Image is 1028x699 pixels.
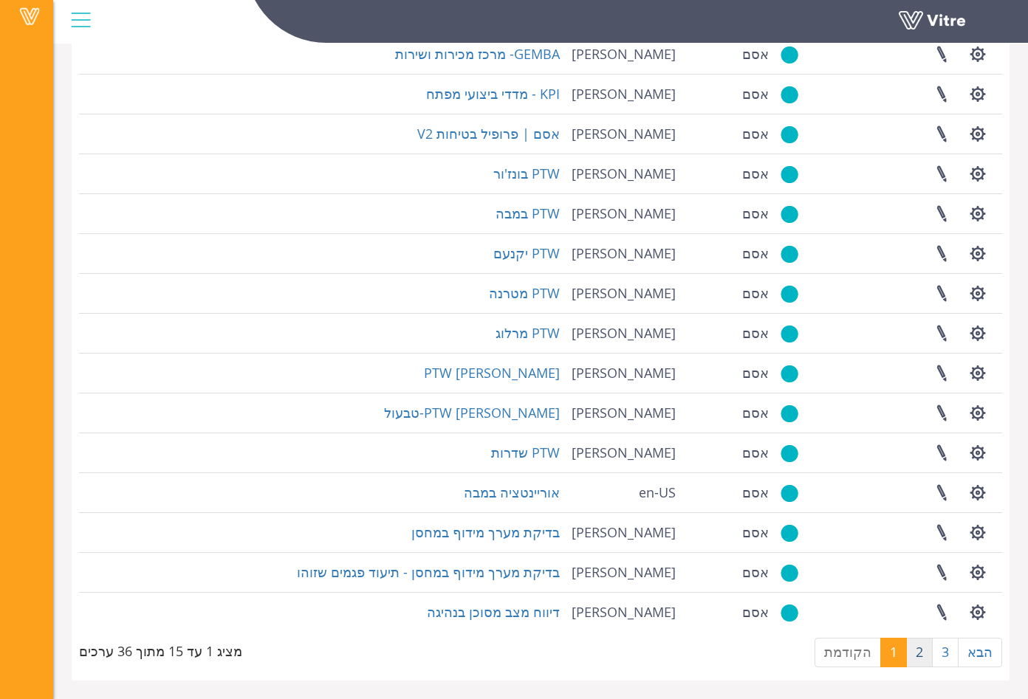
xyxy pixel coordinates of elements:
a: KPI - מדדי ביצועי מפתח [426,85,560,103]
img: yes [781,484,798,503]
a: הקודמת [815,638,881,667]
span: 402 [742,204,769,222]
a: דיווח מצב מסוכן בנהיגה [427,603,560,621]
a: PTW במבה [496,204,560,222]
span: 402 [742,563,769,581]
td: [PERSON_NAME] [566,273,682,313]
td: [PERSON_NAME] [566,393,682,433]
td: [PERSON_NAME] [566,233,682,273]
a: 3 [932,638,959,667]
a: הבא [958,638,1002,667]
a: 2 [906,638,933,667]
td: [PERSON_NAME] [566,193,682,233]
td: [PERSON_NAME] [566,313,682,353]
a: PTW מרלוג [496,324,560,342]
span: 402 [742,364,769,382]
a: PTW יקנעם [493,244,560,262]
td: [PERSON_NAME] [566,114,682,154]
img: yes [781,245,798,264]
img: yes [781,325,798,343]
a: אוריינטציה במבה [464,483,560,501]
a: PTW בונז'ור [493,165,560,182]
img: yes [781,404,798,423]
a: PTW [PERSON_NAME]-טבעול [384,404,560,421]
img: yes [781,86,798,104]
td: [PERSON_NAME] [566,34,682,74]
a: PTW שדרות [491,444,560,461]
span: 402 [742,404,769,421]
span: 402 [742,165,769,182]
div: מציג 1 עד 15 מתוך 36 ערכים [79,636,242,661]
span: 402 [742,324,769,342]
a: PTW מטרנה [489,284,560,302]
span: 402 [742,444,769,461]
td: [PERSON_NAME] [566,512,682,552]
span: 402 [742,284,769,302]
span: 402 [742,483,769,501]
img: yes [781,564,798,582]
td: [PERSON_NAME] [566,592,682,632]
span: 402 [742,244,769,262]
a: GEMBA- מרכז מכירות ושירות [395,45,560,63]
img: yes [781,444,798,463]
img: yes [781,365,798,383]
span: 402 [742,45,769,63]
img: yes [781,125,798,144]
td: [PERSON_NAME] [566,433,682,472]
img: yes [781,165,798,184]
a: 1 [880,638,907,667]
span: 402 [742,125,769,142]
td: [PERSON_NAME] [566,74,682,114]
td: en-US [566,472,682,512]
img: yes [781,205,798,224]
td: [PERSON_NAME] [566,353,682,393]
span: 402 [742,523,769,541]
img: yes [781,604,798,622]
td: [PERSON_NAME] [566,552,682,592]
a: PTW [PERSON_NAME] [424,364,560,382]
span: 402 [742,85,769,103]
img: yes [781,285,798,303]
td: [PERSON_NAME] [566,154,682,193]
a: אסם | פרופיל בטיחות V2 [417,125,560,142]
img: yes [781,524,798,543]
a: בדיקת מערך מידוף במחסן - תיעוד פגמים שזוהו [297,563,560,581]
a: בדיקת מערך מידוף במחסן [411,523,560,541]
img: yes [781,46,798,64]
span: 402 [742,603,769,621]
